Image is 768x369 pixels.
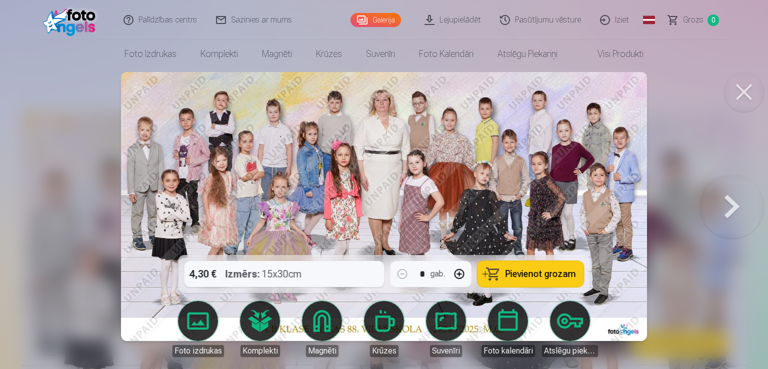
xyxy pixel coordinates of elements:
[294,301,350,357] a: Magnēti
[172,345,224,357] div: Foto izdrukas
[418,301,474,357] a: Suvenīri
[250,40,304,68] a: Magnēti
[170,301,226,357] a: Foto izdrukas
[481,345,535,357] div: Foto kalendāri
[407,40,485,68] a: Foto kalendāri
[485,40,569,68] a: Atslēgu piekariņi
[430,268,445,280] div: gab.
[356,301,412,357] a: Krūzes
[569,40,655,68] a: Visi produkti
[232,301,288,357] a: Komplekti
[430,345,462,357] div: Suvenīri
[304,40,354,68] a: Krūzes
[707,14,719,26] span: 0
[354,40,407,68] a: Suvenīri
[480,301,536,357] a: Foto kalendāri
[683,14,703,26] span: Grozs
[188,40,250,68] a: Komplekti
[542,301,598,357] a: Atslēgu piekariņi
[43,4,100,36] img: /fa4
[350,13,401,27] a: Galerija
[542,345,598,357] div: Atslēgu piekariņi
[370,345,398,357] div: Krūzes
[477,261,584,287] button: Pievienot grozam
[112,40,188,68] a: Foto izdrukas
[306,345,338,357] div: Magnēti
[505,269,576,278] span: Pievienot grozam
[240,345,280,357] div: Komplekti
